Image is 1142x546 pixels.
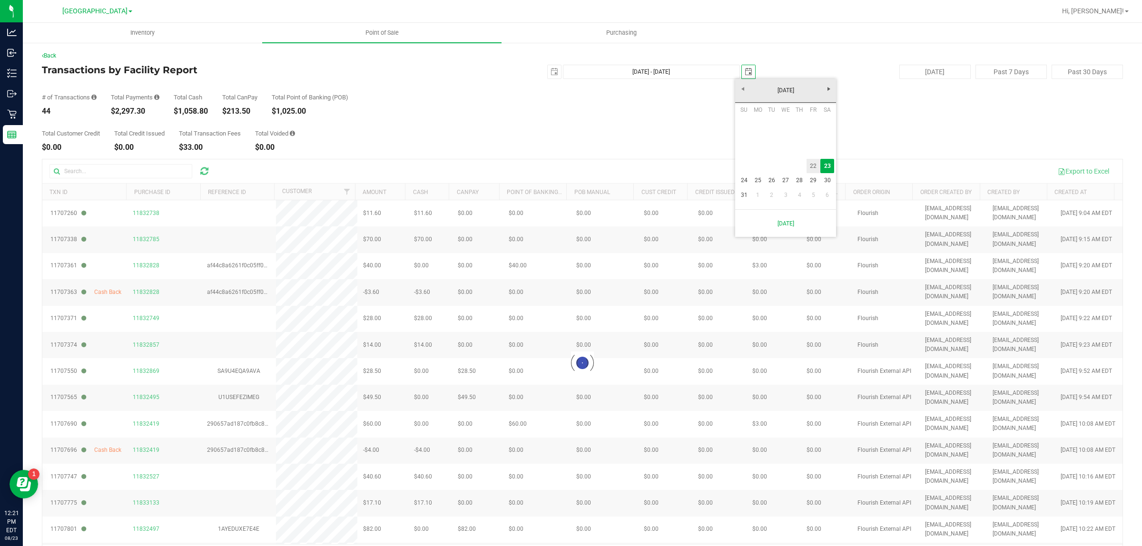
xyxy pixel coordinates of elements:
[4,535,19,542] p: 08/23
[272,94,348,100] div: Total Point of Banking (POB)
[742,65,755,78] span: select
[737,188,751,203] a: 31
[114,130,165,136] div: Total Credit Issued
[111,94,159,100] div: Total Payments
[7,89,17,98] inline-svg: Outbound
[975,65,1047,79] button: Past 7 Days
[807,159,820,174] a: 22
[42,144,100,151] div: $0.00
[820,173,834,188] a: 30
[820,103,834,117] th: Saturday
[262,23,502,43] a: Point of Sale
[751,103,765,117] th: Monday
[820,159,834,174] a: 23
[255,144,295,151] div: $0.00
[899,65,971,79] button: [DATE]
[737,103,751,117] th: Sunday
[118,29,167,37] span: Inventory
[765,103,778,117] th: Tuesday
[222,94,257,100] div: Total CanPay
[42,52,56,59] a: Back
[7,68,17,78] inline-svg: Inventory
[735,83,837,98] a: [DATE]
[290,130,295,136] i: Sum of all voided payment transaction amounts, excluding tips and transaction fees.
[593,29,650,37] span: Purchasing
[7,109,17,119] inline-svg: Retail
[751,173,765,188] a: 25
[793,103,807,117] th: Thursday
[174,94,208,100] div: Total Cash
[751,188,765,203] a: 1
[23,23,262,43] a: Inventory
[820,159,834,174] td: Current focused date is Saturday, August 23, 2025
[111,107,159,115] div: $2,297.30
[91,94,97,100] i: Count of all successful payment transactions, possibly including voids, refunds, and cash-back fr...
[4,509,19,535] p: 12:21 PM EDT
[548,65,561,78] span: select
[821,81,836,96] a: Next
[1062,7,1124,15] span: Hi, [PERSON_NAME]!
[154,94,159,100] i: Sum of all successful, non-voided payment transaction amounts, excluding tips and transaction fees.
[807,103,820,117] th: Friday
[272,107,348,115] div: $1,025.00
[255,130,295,136] div: Total Voided
[502,23,741,43] a: Purchasing
[779,173,793,188] a: 27
[222,107,257,115] div: $213.50
[7,48,17,58] inline-svg: Inbound
[737,173,751,188] a: 24
[179,130,241,136] div: Total Transaction Fees
[779,188,793,203] a: 3
[42,107,97,115] div: 44
[28,468,39,480] iframe: Resource center unread badge
[740,214,831,233] a: [DATE]
[793,188,807,203] a: 4
[42,65,402,75] h4: Transactions by Facility Report
[7,130,17,139] inline-svg: Reports
[353,29,412,37] span: Point of Sale
[179,144,241,151] div: $33.00
[174,107,208,115] div: $1,058.80
[7,28,17,37] inline-svg: Analytics
[42,94,97,100] div: # of Transactions
[42,130,100,136] div: Total Customer Credit
[765,173,778,188] a: 26
[793,173,807,188] a: 28
[779,103,793,117] th: Wednesday
[820,188,834,203] a: 6
[765,188,778,203] a: 2
[807,173,820,188] a: 29
[807,188,820,203] a: 5
[62,7,128,15] span: [GEOGRAPHIC_DATA]
[114,144,165,151] div: $0.00
[1052,65,1123,79] button: Past 30 Days
[10,470,38,498] iframe: Resource center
